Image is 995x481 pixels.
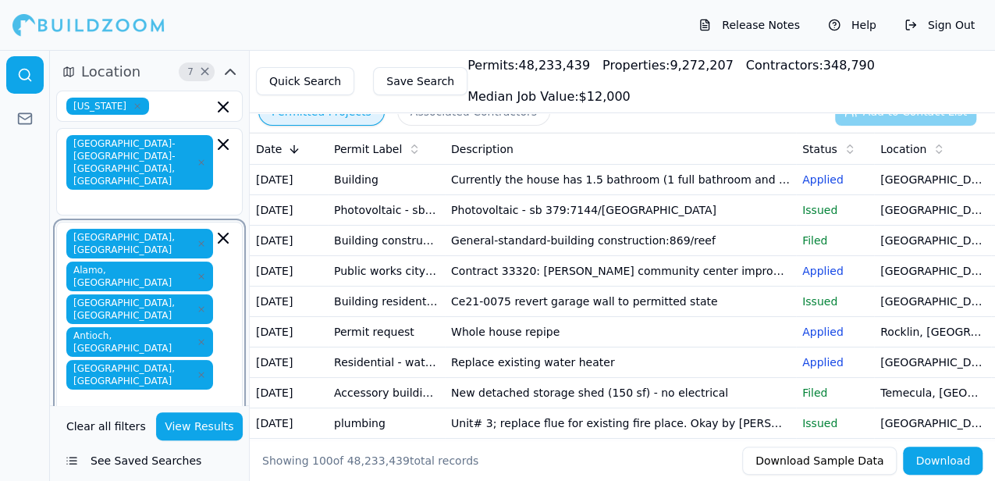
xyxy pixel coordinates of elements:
[250,165,328,195] td: [DATE]
[328,287,445,317] td: Building residential
[373,67,467,95] button: Save Search
[66,135,213,190] span: [GEOGRAPHIC_DATA]-[GEOGRAPHIC_DATA]-[GEOGRAPHIC_DATA], [GEOGRAPHIC_DATA]
[66,98,149,115] span: [US_STATE]
[802,294,868,309] p: Issued
[742,447,897,475] button: Download Sample Data
[691,12,808,37] button: Release Notes
[250,378,328,408] td: [DATE]
[62,412,150,440] button: Clear all filters
[451,141,513,157] span: Description
[445,226,796,256] td: General-standard-building construction:869/reef
[746,58,823,73] span: Contractors:
[874,317,991,347] td: Rocklin, [GEOGRAPHIC_DATA]
[328,378,445,408] td: Accessory building (bas) - acb1 - accessory building 1 000 sq ft
[874,226,991,256] td: [GEOGRAPHIC_DATA], [GEOGRAPHIC_DATA]
[467,87,631,106] div: $ 12,000
[347,454,410,467] span: 48,233,439
[66,360,213,390] span: [GEOGRAPHIC_DATA], [GEOGRAPHIC_DATA]
[328,195,445,226] td: Photovoltaic - sb 379
[328,317,445,347] td: Permit request
[250,226,328,256] td: [DATE]
[874,439,991,469] td: [GEOGRAPHIC_DATA], [GEOGRAPHIC_DATA]
[328,256,445,287] td: Public works city project - city cip project
[802,172,868,187] p: Applied
[156,412,243,440] button: View Results
[445,195,796,226] td: Photovoltaic - sb 379:7144/[GEOGRAPHIC_DATA]
[802,415,868,431] p: Issued
[256,141,282,157] span: Date
[328,347,445,378] td: Residential - water heater replacement
[746,56,875,75] div: 348,790
[874,347,991,378] td: [GEOGRAPHIC_DATA], [GEOGRAPHIC_DATA]
[445,317,796,347] td: Whole house repipe
[874,195,991,226] td: [GEOGRAPHIC_DATA], [GEOGRAPHIC_DATA]
[66,262,213,291] span: Alamo, [GEOGRAPHIC_DATA]
[874,256,991,287] td: [GEOGRAPHIC_DATA], [GEOGRAPHIC_DATA]
[874,408,991,439] td: [GEOGRAPHIC_DATA], [GEOGRAPHIC_DATA]
[328,408,445,439] td: plumbing
[250,439,328,469] td: [DATE]
[66,294,213,324] span: [GEOGRAPHIC_DATA], [GEOGRAPHIC_DATA]
[183,64,198,80] span: 7
[66,229,213,258] span: [GEOGRAPHIC_DATA], [GEOGRAPHIC_DATA]
[467,58,518,73] span: Permits:
[250,347,328,378] td: [DATE]
[312,454,333,467] span: 100
[250,317,328,347] td: [DATE]
[880,141,926,157] span: Location
[256,67,354,95] button: Quick Search
[56,447,243,475] button: See Saved Searches
[250,256,328,287] td: [DATE]
[334,141,402,157] span: Permit Label
[802,385,868,401] p: Filed
[445,256,796,287] td: Contract 33320: [PERSON_NAME] community center improvements (exterior) (city project no. 78961) |...
[445,287,796,317] td: Ce21-0075 revert garage wall to permitted state
[802,202,868,218] p: Issued
[445,408,796,439] td: Unit# 3; replace flue for existing fire place. Okay by [PERSON_NAME]
[328,165,445,195] td: Building
[820,12,884,37] button: Help
[802,355,868,370] p: Applied
[467,89,578,104] span: Median Job Value:
[250,195,328,226] td: [DATE]
[445,347,796,378] td: Replace existing water heater
[445,378,796,408] td: New detached storage shed (150 sf) - no electrical
[897,12,983,37] button: Sign Out
[66,327,213,357] span: Antioch, [GEOGRAPHIC_DATA]
[802,233,868,248] p: Filed
[874,165,991,195] td: [GEOGRAPHIC_DATA], [GEOGRAPHIC_DATA]
[199,68,211,76] span: Clear Location filters
[328,226,445,256] td: Building construction
[602,58,670,73] span: Properties:
[467,56,590,75] div: 48,233,439
[56,59,243,84] button: Location7Clear Location filters
[802,324,868,340] p: Applied
[445,165,796,195] td: Currently the house has 1.5 bathroom (1 full bathroom and a half bath). In the half bathroom ther...
[874,378,991,408] td: Temecula, [GEOGRAPHIC_DATA]
[802,141,837,157] span: Status
[874,287,991,317] td: [GEOGRAPHIC_DATA], [GEOGRAPHIC_DATA]
[602,56,734,75] div: 9,272,207
[250,408,328,439] td: [DATE]
[802,263,868,279] p: Applied
[903,447,983,475] button: Download
[262,453,478,469] div: Showing of total records
[250,287,328,317] td: [DATE]
[445,439,796,469] td: Tear off and re-roof 1900 sqft - asphalt shingles
[81,61,140,83] span: Location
